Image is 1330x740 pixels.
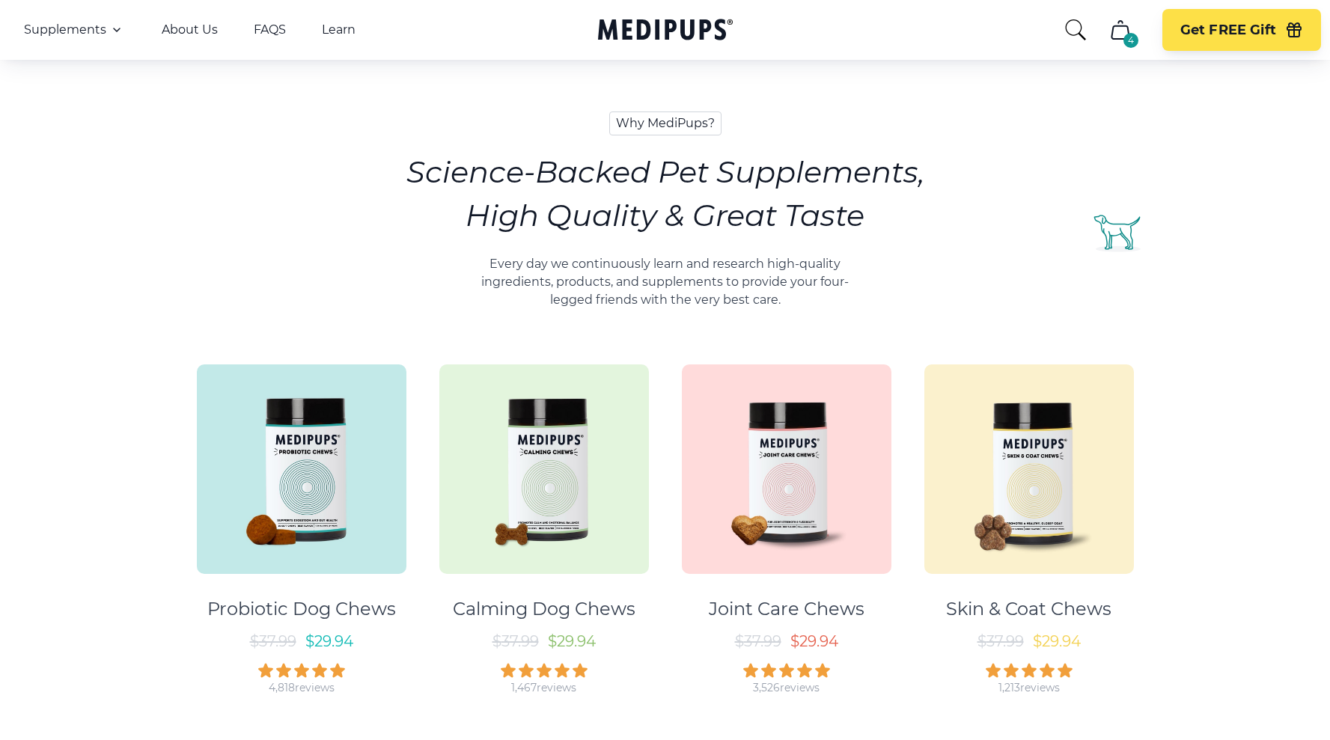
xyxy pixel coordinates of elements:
img: Probiotic Dog Chews - Medipups [197,364,406,574]
button: Supplements [24,21,126,39]
button: cart [1102,12,1138,48]
a: Medipups [598,16,733,46]
a: Skin & Coat Chews - MedipupsSkin & Coat Chews$37.99$29.941,213reviews [915,351,1144,695]
span: $ 29.94 [548,632,596,650]
div: 1,213 reviews [998,681,1060,695]
span: $ 37.99 [250,632,296,650]
div: Probiotic Dog Chews [207,598,396,620]
div: 4 [1123,33,1138,48]
div: 1,467 reviews [511,681,576,695]
div: 3,526 reviews [753,681,820,695]
span: $ 37.99 [735,632,781,650]
img: Skin & Coat Chews - Medipups [924,364,1134,574]
button: search [1064,18,1088,42]
a: Joint Care Chews - MedipupsJoint Care Chews$37.99$29.943,526reviews [672,351,901,695]
span: $ 29.94 [1033,632,1081,650]
span: Why MediPups? [609,111,722,135]
a: About Us [162,22,218,37]
div: 4,818 reviews [269,681,335,695]
span: $ 29.94 [305,632,353,650]
span: $ 29.94 [790,632,838,650]
div: Calming Dog Chews [453,598,635,620]
span: $ 37.99 [977,632,1024,650]
h2: Science-Backed Pet Supplements, High Quality & Great Taste [406,150,924,237]
a: Calming Dog Chews - MedipupsCalming Dog Chews$37.99$29.941,467reviews [430,351,659,695]
a: FAQS [254,22,286,37]
div: Skin & Coat Chews [946,598,1111,620]
span: Supplements [24,22,106,37]
img: Joint Care Chews - Medipups [682,364,891,574]
p: Every day we continuously learn and research high-quality ingredients, products, and supplements ... [464,255,867,309]
span: Get FREE Gift [1180,22,1276,39]
a: Probiotic Dog Chews - MedipupsProbiotic Dog Chews$37.99$29.944,818reviews [187,351,416,695]
img: Calming Dog Chews - Medipups [439,364,649,574]
div: Joint Care Chews [709,598,864,620]
a: Learn [322,22,356,37]
button: Get FREE Gift [1162,9,1321,51]
span: $ 37.99 [492,632,539,650]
